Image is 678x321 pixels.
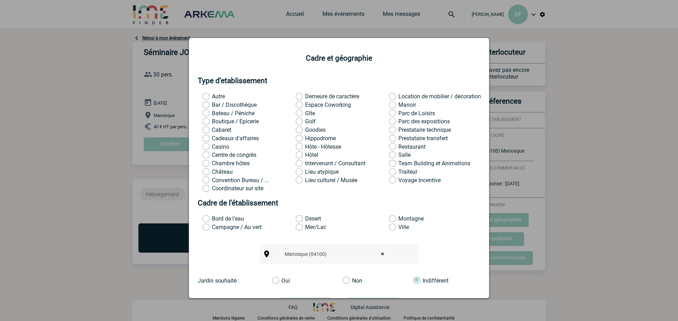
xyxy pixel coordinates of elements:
span: × [381,249,384,259]
span: Salle [398,152,411,158]
span: Convention Bureau / Office de Tourisme / CDT / CRT [212,177,269,184]
label: Ville [389,224,408,231]
span: Hôtel [305,152,318,158]
h2: Type d'etablissement [198,76,480,85]
span: Parc des expositions [398,118,450,125]
label: Indifférent [413,277,427,284]
h2: Cadre de l'établissement [198,199,480,207]
span: Hôte - Hôtesse [305,143,341,150]
span: Team Building et Animations [398,160,470,167]
button: Valider [347,298,400,317]
span: Espace Coworking [305,101,351,108]
label: Non [343,277,357,284]
label: Oui [272,277,286,284]
span: Location de mobilier / décoration [398,93,481,100]
span: Cadeaux d'affaires [212,135,259,142]
span: Lieu atypique [305,168,339,175]
span: Manosque (04100) [282,249,391,259]
span: Bar / Discothèque [212,101,257,108]
h2: Cadre et géographie [198,54,480,62]
span: Bateau / Péniche [212,110,255,117]
span: Golf [305,118,316,125]
span: Parc de Loisirs [398,110,435,117]
span: Goodies [305,126,326,133]
span: Chambre hôtes [212,160,250,167]
span: Casino [212,143,229,150]
span: Demeure de caractère [305,93,359,100]
span: Château [212,168,233,175]
label: Bord de l'eau [202,215,221,222]
span: Voyage Incentive [398,177,441,184]
label: Mer/Lac [296,224,314,231]
input: Annuler [278,298,331,317]
span: Coordinateur sur site [212,185,263,192]
span: Centre de congrès [212,152,256,158]
span: Prestataire technique [398,126,451,133]
span: Gîte [305,110,315,117]
label: Montagne [389,215,408,222]
span: Manoir [398,101,416,108]
label: Campagne / Au vert [202,224,221,231]
span: Lieu culturel / Musée [305,177,357,184]
label: Desert [296,215,314,222]
span: Hippodrome [305,135,336,142]
span: Restaurant [398,143,426,150]
span: Autre [212,93,225,100]
span: Boutique / Epicerie [212,118,259,125]
span: Intervenant / Consultant [305,160,365,167]
span: Traiteur [398,168,417,175]
span: Prestataire transfert [398,135,448,142]
span: Cabaret [212,126,231,133]
div: Jardin souhaité : [198,277,268,284]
